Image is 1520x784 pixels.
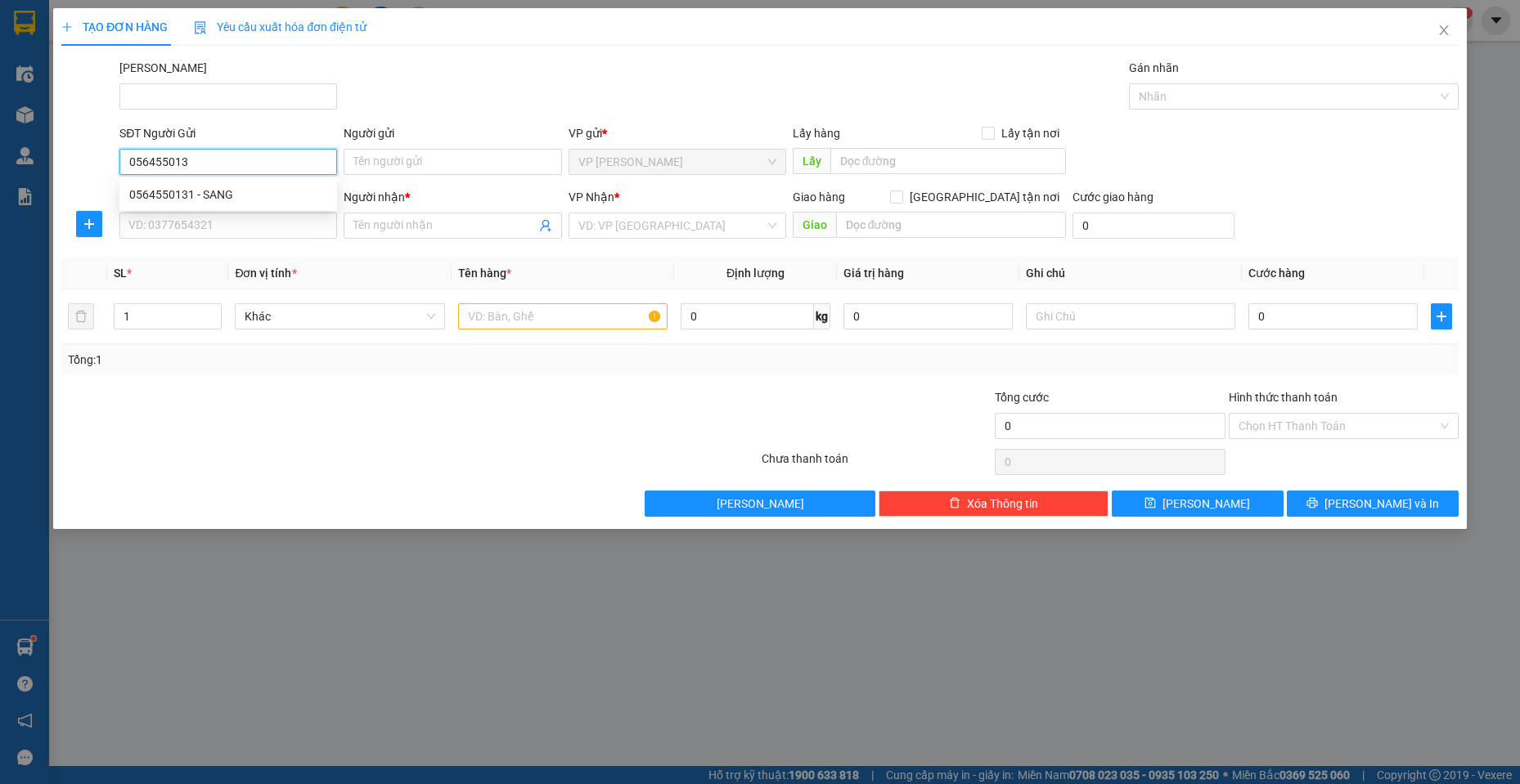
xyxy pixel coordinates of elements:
label: Hình thức thanh toán [1229,391,1338,404]
span: Đơn vị tính [235,267,296,280]
input: Cước giao hàng [1073,213,1234,239]
input: Dọc đường [830,148,1067,174]
div: Người nhận [344,188,561,206]
span: delete [949,497,960,510]
span: [PERSON_NAME] [1162,495,1250,513]
button: plus [1431,303,1452,329]
button: deleteXóa Thông tin [879,491,1109,517]
th: Ghi chú [1019,258,1243,289]
span: Giao [793,212,836,238]
span: plus [1432,310,1451,323]
label: Cước giao hàng [1073,190,1153,204]
input: 0 [843,303,1013,329]
span: TẠO ĐƠN HÀNG [61,20,168,34]
button: plus [76,211,102,237]
div: 0564550131 - SANG [129,186,327,204]
span: plus [77,217,101,231]
span: Xóa Thông tin [967,495,1038,513]
li: Nam Hải Limousine [8,8,237,69]
span: Giao hàng [793,190,845,204]
span: plus [61,21,73,33]
input: Dọc đường [836,212,1067,238]
span: VP Nhận [569,190,614,204]
input: VD: Bàn, Ghế [458,303,668,329]
span: VP Phạm Ngũ Lão [578,150,776,174]
span: printer [1306,497,1318,510]
span: Lấy hàng [793,127,840,140]
div: Người gửi [344,124,561,142]
img: icon [194,21,207,34]
span: user-add [539,219,552,232]
li: VP VP [PERSON_NAME] Lão [8,88,113,142]
input: Mã ĐH [119,83,337,110]
span: Yêu cầu xuất hóa đơn điện tử [194,20,367,34]
span: kg [814,303,830,329]
label: Mã ĐH [119,61,207,74]
span: Tổng cước [995,391,1049,404]
div: SĐT Người Gửi [119,124,337,142]
div: Chưa thanh toán [760,450,993,478]
span: save [1144,497,1156,510]
span: Lấy tận nơi [995,124,1066,142]
span: Khác [245,304,435,329]
div: Tổng: 1 [68,351,587,369]
span: [PERSON_NAME] và In [1324,495,1439,513]
span: [PERSON_NAME] [717,495,804,513]
button: delete [68,303,94,329]
input: Ghi Chú [1026,303,1236,329]
label: Gán nhãn [1129,61,1179,74]
div: 0564550131 - SANG [119,181,337,208]
span: [GEOGRAPHIC_DATA] tận nơi [903,188,1066,206]
span: Lấy [793,148,830,174]
span: Cước hàng [1248,267,1305,280]
span: Tên hàng [458,267,511,280]
div: VP gửi [569,124,786,142]
button: save[PERSON_NAME] [1112,491,1284,517]
button: printer[PERSON_NAME] và In [1287,491,1459,517]
span: SL [114,267,127,280]
span: Định lượng [726,267,785,280]
button: Close [1421,8,1467,54]
span: close [1437,24,1450,37]
button: [PERSON_NAME] [645,491,875,517]
span: Giá trị hàng [843,267,904,280]
li: VP VP [PERSON_NAME] [113,88,218,124]
img: logo.jpg [8,8,65,65]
